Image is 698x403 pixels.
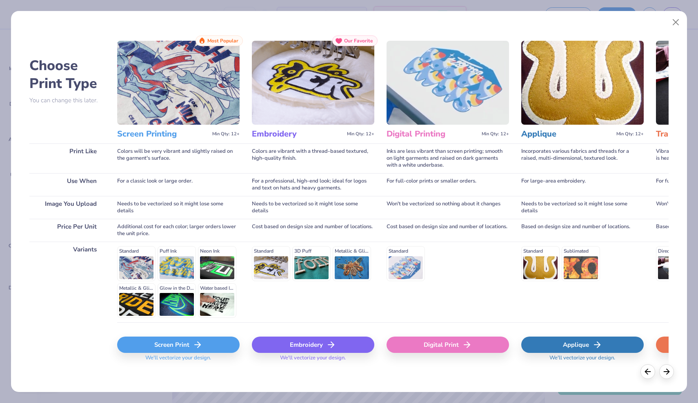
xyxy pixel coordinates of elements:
img: Applique [521,41,644,125]
div: Applique [521,337,644,353]
div: Based on design size and number of locations. [521,219,644,242]
div: For full-color prints or smaller orders. [387,173,509,196]
span: We'll vectorize your design. [277,355,349,366]
div: For a classic look or large order. [117,173,240,196]
p: You can change this later. [29,97,105,104]
div: Incorporates various fabrics and threads for a raised, multi-dimensional, textured look. [521,143,644,173]
h3: Screen Printing [117,129,209,139]
img: Digital Printing [387,41,509,125]
div: Variants [29,242,105,322]
div: Needs to be vectorized so it might lose some details [117,196,240,219]
div: Needs to be vectorized so it might lose some details [521,196,644,219]
h2: Choose Print Type [29,57,105,92]
span: Min Qty: 12+ [616,131,644,137]
div: Print Like [29,143,105,173]
div: Embroidery [252,337,374,353]
div: For a professional, high-end look; ideal for logos and text on hats and heavy garments. [252,173,374,196]
span: We'll vectorize your design. [142,355,214,366]
img: Embroidery [252,41,374,125]
div: Use When [29,173,105,196]
div: Screen Print [117,337,240,353]
div: Needs to be vectorized so it might lose some details [252,196,374,219]
div: Inks are less vibrant than screen printing; smooth on light garments and raised on dark garments ... [387,143,509,173]
div: Cost based on design size and number of locations. [252,219,374,242]
div: Digital Print [387,337,509,353]
span: Our Favorite [344,38,373,44]
span: Most Popular [207,38,238,44]
div: Colors are vibrant with a thread-based textured, high-quality finish. [252,143,374,173]
div: Cost based on design size and number of locations. [387,219,509,242]
span: Min Qty: 12+ [347,131,374,137]
div: Won't be vectorized so nothing about it changes [387,196,509,219]
div: Price Per Unit [29,219,105,242]
h3: Digital Printing [387,129,478,139]
h3: Applique [521,129,613,139]
div: Colors will be very vibrant and slightly raised on the garment's surface. [117,143,240,173]
span: Min Qty: 12+ [482,131,509,137]
span: Min Qty: 12+ [212,131,240,137]
span: We'll vectorize your design. [546,355,618,366]
div: Image You Upload [29,196,105,219]
div: Additional cost for each color; larger orders lower the unit price. [117,219,240,242]
div: For large-area embroidery. [521,173,644,196]
h3: Embroidery [252,129,344,139]
img: Screen Printing [117,41,240,125]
